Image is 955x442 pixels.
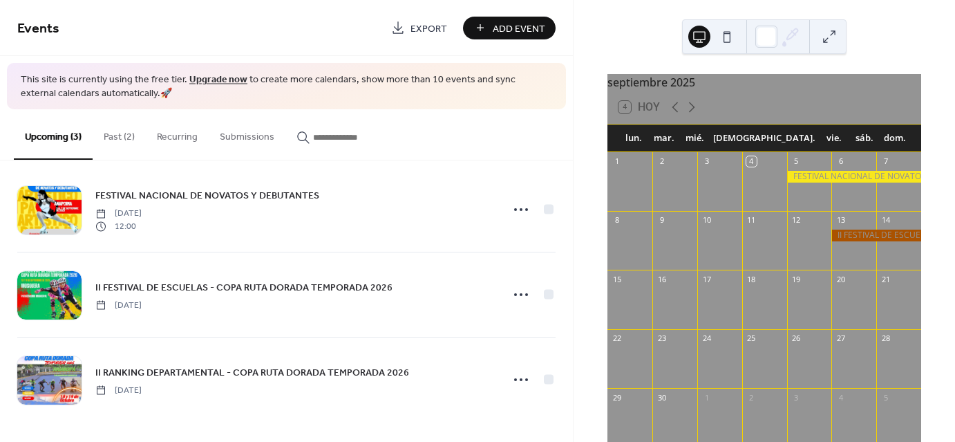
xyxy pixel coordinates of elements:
span: Add Event [493,21,545,36]
span: [DATE] [95,384,142,396]
div: 29 [612,392,622,403]
span: 12:00 [95,220,142,232]
div: II FESTIVAL DE ESCUELAS - COPA RUTA DORADA TEMPORADA 2026 [831,230,921,241]
div: 13 [835,215,846,225]
div: 3 [791,392,802,403]
div: 22 [612,333,622,344]
span: FESTIVAL NACIONAL DE NOVATOS Y DEBUTANTES [95,189,319,203]
span: Events [17,15,59,42]
div: sáb. [849,125,880,152]
div: 27 [835,333,846,344]
span: This site is currently using the free tier. to create more calendars, show more than 10 events an... [21,73,552,100]
div: lun. [618,125,649,152]
div: 5 [880,392,891,403]
div: 16 [656,274,667,284]
div: 26 [791,333,802,344]
div: 4 [746,156,757,167]
div: 30 [656,392,667,403]
div: 9 [656,215,667,225]
div: 17 [701,274,712,284]
button: Past (2) [93,109,146,158]
div: mié. [679,125,710,152]
a: FESTIVAL NACIONAL DE NOVATOS Y DEBUTANTES [95,187,319,203]
div: vie. [819,125,849,152]
span: II RANKING DEPARTAMENTAL - COPA RUTA DORADA TEMPORADA 2026 [95,365,409,380]
div: 28 [880,333,891,344]
a: Upgrade now [189,71,247,89]
button: Recurring [146,109,209,158]
div: 21 [880,274,891,284]
div: 1 [701,392,712,403]
div: 10 [701,215,712,225]
button: Upcoming (3) [14,109,93,160]
span: [DATE] [95,299,142,311]
div: mar. [649,125,679,152]
div: 5 [791,156,802,167]
div: 25 [746,333,757,344]
div: 15 [612,274,622,284]
a: Export [381,17,457,39]
div: 4 [835,392,846,403]
div: 6 [835,156,846,167]
span: Export [410,21,447,36]
span: [DATE] [95,208,142,220]
button: Submissions [209,109,285,158]
div: 8 [612,215,622,225]
div: 7 [880,156,891,167]
div: 18 [746,274,757,284]
div: 23 [656,333,667,344]
div: 11 [746,215,757,225]
span: II FESTIVAL DE ESCUELAS - COPA RUTA DORADA TEMPORADA 2026 [95,280,393,295]
button: Add Event [463,17,556,39]
div: 2 [656,156,667,167]
div: [DEMOGRAPHIC_DATA]. [710,125,819,152]
div: 1 [612,156,622,167]
a: II FESTIVAL DE ESCUELAS - COPA RUTA DORADA TEMPORADA 2026 [95,279,393,295]
div: FESTIVAL NACIONAL DE NOVATOS Y DEBUTANTES [787,171,921,183]
div: 3 [701,156,712,167]
div: 2 [746,392,757,403]
div: 12 [791,215,802,225]
div: septiembre 2025 [607,74,921,91]
div: 14 [880,215,891,225]
a: II RANKING DEPARTAMENTAL - COPA RUTA DORADA TEMPORADA 2026 [95,365,409,380]
div: 19 [791,274,802,284]
div: dom. [880,125,910,152]
div: 20 [835,274,846,284]
div: 24 [701,333,712,344]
